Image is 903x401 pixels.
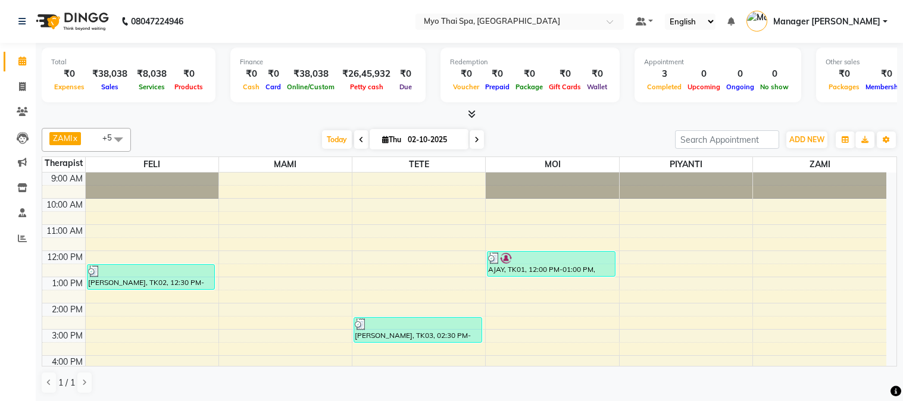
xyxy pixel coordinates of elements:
[789,135,824,144] span: ADD NEW
[88,67,132,81] div: ₹38,038
[240,83,263,91] span: Cash
[102,133,121,142] span: +5
[675,130,779,149] input: Search Appointment
[44,199,85,211] div: 10:00 AM
[450,83,482,91] span: Voucher
[354,318,482,342] div: [PERSON_NAME], TK03, 02:30 PM-03:30 PM, FOOT/HEAD/BACK/SHOULDER 60 min
[171,67,206,81] div: ₹0
[753,157,886,172] span: ZAMI
[219,157,352,172] span: MAMI
[482,67,513,81] div: ₹0
[786,131,827,148] button: ADD NEW
[263,83,284,91] span: Card
[72,133,77,143] a: x
[347,83,386,91] span: Petty cash
[513,67,546,81] div: ₹0
[49,277,85,290] div: 1:00 PM
[44,225,85,237] div: 11:00 AM
[284,83,338,91] span: Online/Custom
[51,83,88,91] span: Expenses
[49,303,85,316] div: 2:00 PM
[240,67,263,81] div: ₹0
[322,130,352,149] span: Today
[584,83,610,91] span: Wallet
[746,11,767,32] img: Manager Yesha
[352,157,485,172] span: TETE
[51,67,88,81] div: ₹0
[240,57,416,67] div: Finance
[584,67,610,81] div: ₹0
[723,83,757,91] span: Ongoing
[132,67,171,81] div: ₹8,038
[49,356,85,368] div: 4:00 PM
[486,157,618,172] span: MOI
[42,157,85,170] div: Therapist
[263,67,284,81] div: ₹0
[58,377,75,389] span: 1 / 1
[45,251,85,264] div: 12:00 PM
[773,15,880,28] span: Manager [PERSON_NAME]
[513,83,546,91] span: Package
[49,173,85,185] div: 9:00 AM
[482,83,513,91] span: Prepaid
[171,83,206,91] span: Products
[395,67,416,81] div: ₹0
[379,135,404,144] span: Thu
[685,83,723,91] span: Upcoming
[620,157,752,172] span: PIYANTI
[98,83,121,91] span: Sales
[723,67,757,81] div: 0
[136,83,168,91] span: Services
[644,57,792,67] div: Appointment
[338,67,395,81] div: ₹26,45,932
[131,5,183,38] b: 08047224946
[826,67,863,81] div: ₹0
[450,67,482,81] div: ₹0
[757,83,792,91] span: No show
[30,5,112,38] img: logo
[396,83,415,91] span: Due
[53,133,72,143] span: ZAMI
[88,265,215,289] div: [PERSON_NAME], TK02, 12:30 PM-01:30 PM, BALINESE 60 min
[284,67,338,81] div: ₹38,038
[49,330,85,342] div: 3:00 PM
[644,67,685,81] div: 3
[86,157,218,172] span: FELI
[826,83,863,91] span: Packages
[546,67,584,81] div: ₹0
[51,57,206,67] div: Total
[450,57,610,67] div: Redemption
[546,83,584,91] span: Gift Cards
[488,252,615,276] div: AJAY, TK01, 12:00 PM-01:00 PM, SWEDISH 60 min
[757,67,792,81] div: 0
[685,67,723,81] div: 0
[404,131,464,149] input: 2025-10-02
[644,83,685,91] span: Completed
